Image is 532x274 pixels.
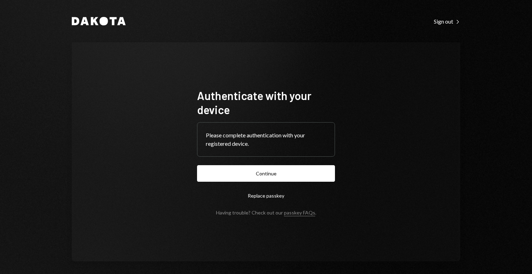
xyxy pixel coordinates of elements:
a: Sign out [434,17,460,25]
a: passkey FAQs [284,210,315,216]
button: Replace passkey [197,187,335,204]
h1: Authenticate with your device [197,88,335,117]
div: Sign out [434,18,460,25]
div: Please complete authentication with your registered device. [206,131,326,148]
button: Continue [197,165,335,182]
div: Having trouble? Check out our . [216,210,316,216]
